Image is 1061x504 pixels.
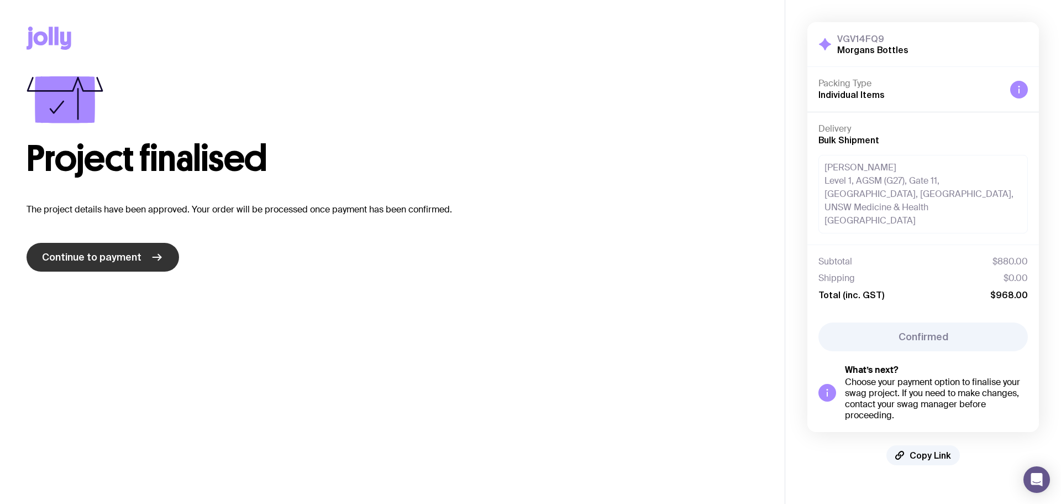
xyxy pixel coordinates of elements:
[910,450,951,461] span: Copy Link
[818,90,885,100] span: Individual Items
[27,141,758,176] h1: Project finalised
[990,289,1028,300] span: $968.00
[1004,273,1028,284] span: $0.00
[818,155,1028,233] div: [PERSON_NAME] Level 1, AGSM (G27), Gate 11, [GEOGRAPHIC_DATA], [GEOGRAPHIC_DATA], UNSW Medicine &...
[818,123,1028,134] h4: Delivery
[845,377,1028,421] div: Choose your payment option to finalise your swag project. If you need to make changes, contact yo...
[818,135,879,145] span: Bulk Shipment
[818,256,852,267] span: Subtotal
[818,289,884,300] span: Total (inc. GST)
[992,256,1028,267] span: $880.00
[818,323,1028,351] button: Confirmed
[27,203,758,216] p: The project details have been approved. Your order will be processed once payment has been confir...
[818,78,1001,89] h4: Packing Type
[845,365,1028,376] h5: What’s next?
[886,445,960,465] button: Copy Link
[818,273,855,284] span: Shipping
[27,243,179,272] a: Continue to payment
[1023,466,1050,493] div: Open Intercom Messenger
[42,251,141,264] span: Continue to payment
[837,44,908,55] h2: Morgans Bottles
[837,33,908,44] h3: VGV14FQ9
